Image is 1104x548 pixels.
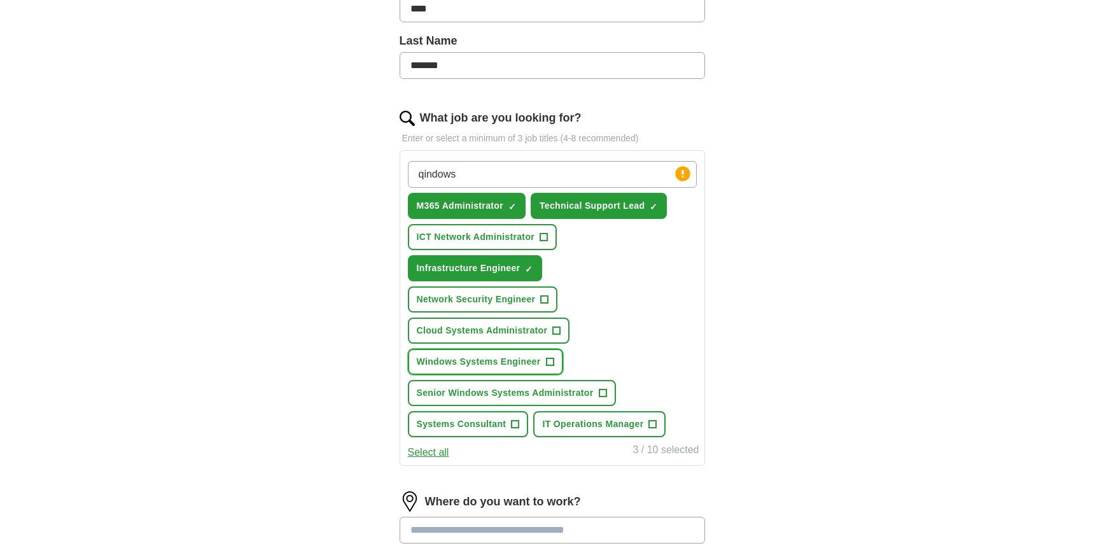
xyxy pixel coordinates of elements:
button: Cloud Systems Administrator [408,318,570,344]
button: Select all [408,445,449,460]
button: Technical Support Lead✓ [531,193,667,219]
span: Senior Windows Systems Administrator [417,386,594,400]
div: 3 / 10 selected [632,442,699,460]
label: What job are you looking for? [420,109,582,127]
input: Type a job title and press enter [408,161,697,188]
span: Windows Systems Engineer [417,355,541,369]
span: M365 Administrator [417,199,503,213]
p: Enter or select a minimum of 3 job titles (4-8 recommended) [400,132,705,145]
button: ICT Network Administrator [408,224,557,250]
button: Network Security Engineer [408,286,558,313]
button: M365 Administrator✓ [408,193,526,219]
span: Systems Consultant [417,418,507,431]
span: IT Operations Manager [542,418,643,431]
span: Cloud Systems Administrator [417,324,548,337]
span: Technical Support Lead [540,199,645,213]
label: Last Name [400,32,705,50]
span: ✓ [508,202,516,212]
span: ICT Network Administrator [417,230,535,244]
button: Infrastructure Engineer✓ [408,255,543,281]
label: Where do you want to work? [425,493,581,510]
span: ✓ [650,202,657,212]
img: location.png [400,491,420,512]
span: ✓ [525,264,533,274]
span: Network Security Engineer [417,293,536,306]
button: Systems Consultant [408,411,529,437]
span: Infrastructure Engineer [417,262,521,275]
img: search.png [400,111,415,126]
button: IT Operations Manager [533,411,666,437]
button: Senior Windows Systems Administrator [408,380,616,406]
button: Windows Systems Engineer [408,349,563,375]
